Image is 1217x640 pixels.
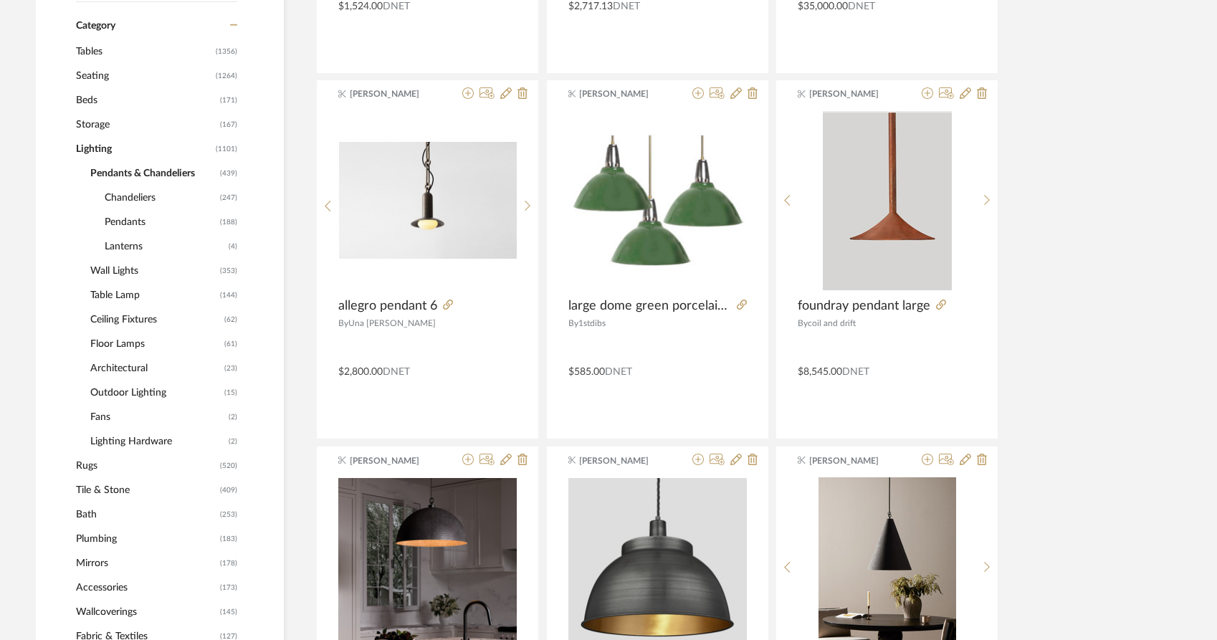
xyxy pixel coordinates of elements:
span: large dome green porcelain pendant lights [568,298,731,314]
span: Wallcoverings [76,600,216,624]
span: By [338,319,348,328]
span: $1,524.00 [338,1,383,11]
span: (409) [220,479,237,502]
span: Storage [76,113,216,137]
span: foundray pendant large [798,298,930,314]
span: Tables [76,39,212,64]
img: large dome green porcelain pendant lights [568,111,747,290]
span: Accessories [76,575,216,600]
span: (247) [220,186,237,209]
span: DNET [383,367,410,377]
span: DNET [605,367,632,377]
span: (144) [220,284,237,307]
span: (1356) [216,40,237,63]
span: (178) [220,552,237,575]
span: 1stdibs [578,319,606,328]
span: Wall Lights [90,259,216,283]
span: (439) [220,162,237,185]
span: [PERSON_NAME] [809,87,899,100]
span: Table Lamp [90,283,216,307]
span: Bath [76,502,216,527]
span: Plumbing [76,527,216,551]
div: 0 [339,111,517,290]
span: (145) [220,601,237,624]
span: $8,545.00 [798,367,842,377]
span: Lighting [76,137,212,161]
span: Outdoor Lighting [90,381,221,405]
span: [PERSON_NAME] [809,454,899,467]
span: allegro pendant 6 [338,298,437,314]
span: (1101) [216,138,237,161]
span: Ceiling Fixtures [90,307,221,332]
span: Pendants & Chandeliers [90,161,216,186]
span: (173) [220,576,237,599]
img: foundray pendant large [823,111,952,290]
span: Pendants [105,210,216,234]
span: (167) [220,113,237,136]
span: (253) [220,503,237,526]
span: Seating [76,64,212,88]
span: $35,000.00 [798,1,848,11]
span: DNET [848,1,875,11]
span: (23) [224,357,237,380]
span: [PERSON_NAME] [350,87,440,100]
span: Lighting Hardware [90,429,225,454]
span: Rugs [76,454,216,478]
span: (188) [220,211,237,234]
span: Lanterns [105,234,225,259]
span: (62) [224,308,237,331]
span: (61) [224,333,237,355]
span: Beds [76,88,216,113]
span: $2,717.13 [568,1,613,11]
span: coil and drift [808,319,856,328]
span: DNET [613,1,640,11]
span: [PERSON_NAME] [579,454,669,467]
span: DNET [842,367,869,377]
span: Floor Lamps [90,332,221,356]
span: (183) [220,527,237,550]
span: (520) [220,454,237,477]
span: (353) [220,259,237,282]
span: Mirrors [76,551,216,575]
span: By [568,319,578,328]
span: By [798,319,808,328]
span: (2) [229,406,237,429]
span: (15) [224,381,237,404]
span: Una [PERSON_NAME] [348,319,436,328]
span: (1264) [216,65,237,87]
span: $2,800.00 [338,367,383,377]
span: Architectural [90,356,221,381]
span: Tile & Stone [76,478,216,502]
span: (4) [229,235,237,258]
span: (171) [220,89,237,112]
span: Category [76,20,115,32]
span: [PERSON_NAME] [579,87,669,100]
span: Fans [90,405,225,429]
span: $585.00 [568,367,605,377]
span: DNET [383,1,410,11]
img: allegro pendant 6 [339,142,517,259]
span: [PERSON_NAME] [350,454,440,467]
span: Chandeliers [105,186,216,210]
span: (2) [229,430,237,453]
